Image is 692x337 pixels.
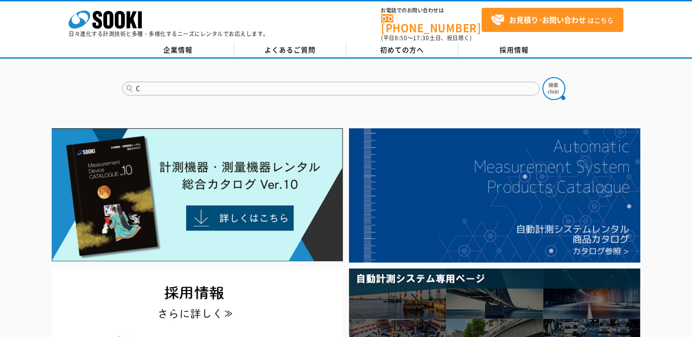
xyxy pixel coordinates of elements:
[234,43,346,57] a: よくあるご質問
[381,8,482,13] span: お電話でのお問い合わせは
[122,43,234,57] a: 企業情報
[381,14,482,33] a: [PHONE_NUMBER]
[413,34,429,42] span: 17:30
[458,43,570,57] a: 採用情報
[52,128,343,262] img: Catalog Ver10
[491,13,613,27] span: はこちら
[69,31,269,37] p: 日々進化する計測技術と多種・多様化するニーズにレンタルでお応えします。
[482,8,623,32] a: お見積り･お問い合わせはこちら
[509,14,586,25] strong: お見積り･お問い合わせ
[542,77,565,100] img: btn_search.png
[122,82,540,95] input: 商品名、型式、NETIS番号を入力してください
[381,34,472,42] span: (平日 ～ 土日、祝日除く)
[395,34,408,42] span: 8:50
[380,45,424,55] span: 初めての方へ
[349,128,640,263] img: 自動計測システムカタログ
[346,43,458,57] a: 初めての方へ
